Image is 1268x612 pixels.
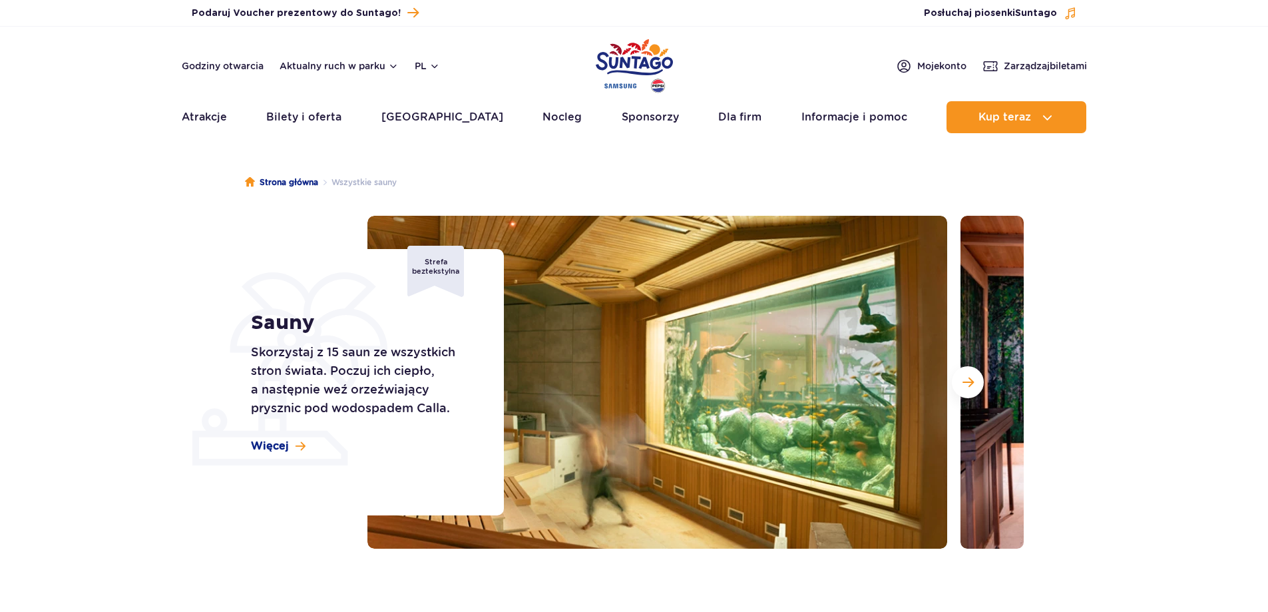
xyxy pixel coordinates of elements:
span: Suntago [1015,9,1057,18]
span: Posłuchaj piosenki [924,7,1057,20]
button: Następny slajd [952,366,984,398]
a: Park of Poland [596,33,673,95]
a: Zarządzajbiletami [982,58,1087,74]
a: Dla firm [718,101,761,133]
a: Sponsorzy [622,101,679,133]
li: Wszystkie sauny [318,176,397,189]
a: [GEOGRAPHIC_DATA] [381,101,503,133]
img: Sauna w strefie Relax z dużym akwarium na ścianie, przytulne wnętrze i drewniane ławki [367,216,947,549]
a: Nocleg [542,101,582,133]
span: Moje konto [917,59,966,73]
span: Zarządzaj biletami [1004,59,1087,73]
a: Bilety i oferta [266,101,341,133]
span: Kup teraz [978,111,1031,123]
p: Skorzystaj z 15 saun ze wszystkich stron świata. Poczuj ich ciepło, a następnie weź orzeźwiający ... [251,343,474,418]
a: Podaruj Voucher prezentowy do Suntago! [192,4,419,22]
a: Mojekonto [896,58,966,74]
button: pl [415,59,440,73]
a: Strona główna [245,176,318,189]
span: Więcej [251,439,289,454]
a: Informacje i pomoc [801,101,907,133]
h1: Sauny [251,311,474,335]
button: Aktualny ruch w parku [280,61,399,71]
div: Strefa beztekstylna [407,246,464,297]
a: Godziny otwarcia [182,59,264,73]
a: Więcej [251,439,306,454]
button: Kup teraz [947,101,1086,133]
button: Posłuchaj piosenkiSuntago [924,7,1077,20]
a: Atrakcje [182,101,227,133]
span: Podaruj Voucher prezentowy do Suntago! [192,7,401,20]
